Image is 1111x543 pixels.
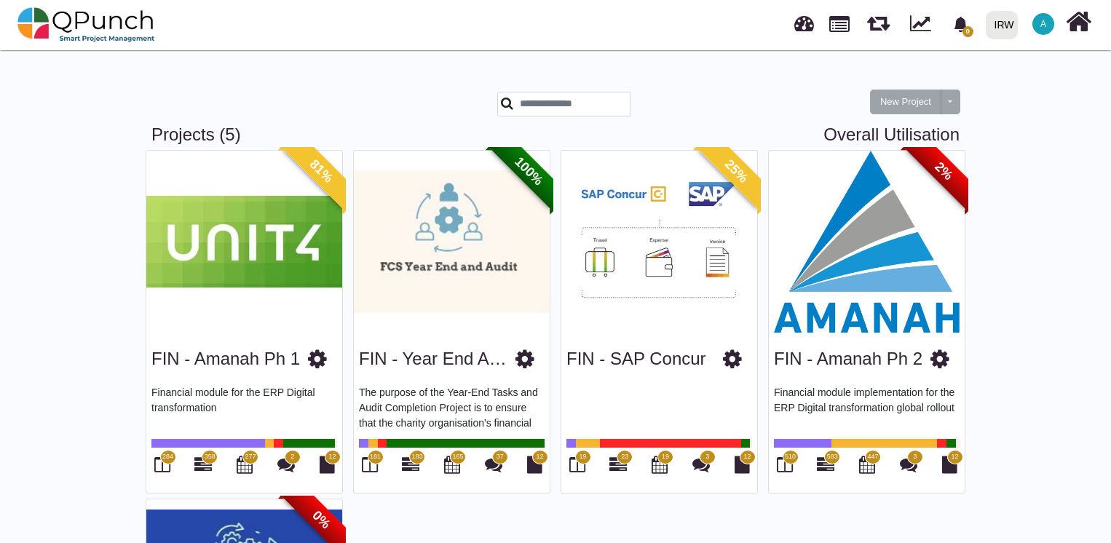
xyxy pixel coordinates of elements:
[151,349,300,368] a: FIN - Amanah Ph 1
[913,452,917,462] span: 3
[867,7,890,31] span: Releases
[859,456,875,473] i: Calendar
[900,456,917,473] i: Punch Discussions
[412,452,423,462] span: 183
[444,456,460,473] i: Calendar
[942,456,957,473] i: Document Library
[194,461,212,473] a: 358
[1040,20,1046,28] span: A
[785,452,796,462] span: 510
[281,131,362,212] span: 81%
[359,349,517,368] a: FIN - Year End Audit
[962,26,973,37] span: 0
[953,17,968,32] svg: bell fill
[829,9,850,32] span: Projects
[979,1,1024,49] a: IRW
[995,12,1014,38] div: IRW
[696,131,777,212] span: 25%
[652,456,668,473] i: Calendar
[359,349,515,370] h3: FIN - Year End Audit
[485,456,502,473] i: Punch Discussions
[536,452,543,462] span: 12
[277,456,295,473] i: Punch Discussions
[1032,13,1054,35] span: Azeem.khan
[1066,8,1091,36] i: Home
[774,385,960,429] p: Financial module implementation for the ERP Digital transformation global rollout
[497,452,504,462] span: 37
[17,3,155,47] img: qpunch-sp.fa6292f.png
[951,452,958,462] span: 12
[527,456,542,473] i: Document Library
[194,456,212,473] i: Gantt
[370,452,381,462] span: 181
[205,452,216,462] span: 358
[903,1,944,49] div: Dynamic Report
[162,452,173,462] span: 284
[735,456,750,473] i: Document Library
[870,90,941,114] button: New Project
[705,452,709,462] span: 3
[621,452,628,462] span: 23
[452,452,463,462] span: 165
[1024,1,1063,47] a: A
[817,461,834,473] a: 583
[402,456,419,473] i: Gantt
[662,452,669,462] span: 19
[328,452,336,462] span: 12
[827,452,838,462] span: 583
[609,461,627,473] a: 23
[151,349,300,370] h3: FIN - Amanah Ph 1
[154,456,170,473] i: Board
[151,385,337,429] p: Financial module for the ERP Digital transformation
[362,456,378,473] i: Board
[777,456,793,473] i: Board
[904,131,984,212] span: 2%
[290,452,294,462] span: 2
[743,452,751,462] span: 12
[402,461,419,473] a: 183
[245,452,256,462] span: 277
[609,456,627,473] i: Gantt
[794,9,814,31] span: Dashboard
[566,349,706,368] a: FIN - SAP Concur
[817,456,834,473] i: Gantt
[948,11,973,37] div: Notification
[823,124,960,146] a: Overall Utilisation
[944,1,980,47] a: bell fill0
[774,349,922,370] h3: FIN - Amanah Ph 2
[151,124,960,146] h3: Projects (5)
[569,456,585,473] i: Board
[867,452,878,462] span: 447
[774,349,922,368] a: FIN - Amanah Ph 2
[489,131,569,212] span: 100%
[237,456,253,473] i: Calendar
[579,452,586,462] span: 19
[566,349,706,370] h3: FIN - SAP Concur
[320,456,335,473] i: Document Library
[692,456,710,473] i: Punch Discussions
[359,385,545,429] p: The purpose of the Year-End Tasks and Audit Completion Project is to ensure that the charity orga...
